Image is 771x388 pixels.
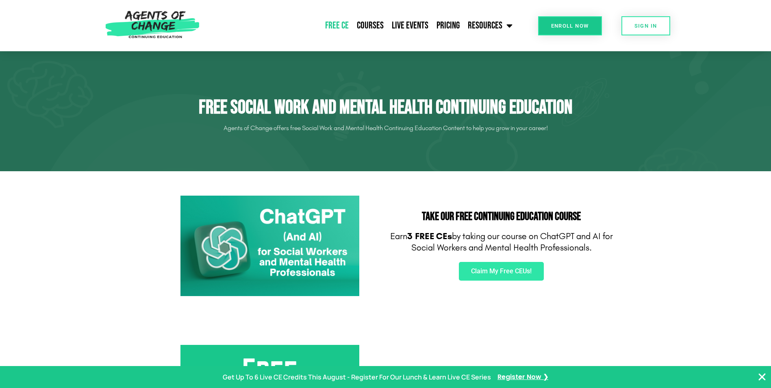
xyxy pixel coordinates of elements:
[390,231,613,254] p: Earn by taking our course on ChatGPT and AI for Social Workers and Mental Health Professionals.
[551,23,589,28] span: Enroll Now
[757,372,767,382] button: Close Banner
[158,96,613,120] h1: Free Social Work and Mental Health Continuing Education
[388,15,432,36] a: Live Events
[471,268,532,275] span: Claim My Free CEUs!
[158,122,613,135] p: Agents of Change offers free Social Work and Mental Health Continuing Education Content to help y...
[353,15,388,36] a: Courses
[464,15,517,36] a: Resources
[407,231,452,242] b: 3 FREE CEs
[459,262,544,281] a: Claim My Free CEUs!
[634,23,657,28] span: SIGN IN
[321,15,353,36] a: Free CE
[390,211,613,222] h2: Take Our FREE Continuing Education Course
[432,15,464,36] a: Pricing
[621,16,670,35] a: SIGN IN
[497,371,548,383] a: Register Now ❯
[204,15,517,36] nav: Menu
[223,371,491,383] p: Get Up To 6 Live CE Credits This August - Register For Our Lunch & Learn Live CE Series
[538,16,602,35] a: Enroll Now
